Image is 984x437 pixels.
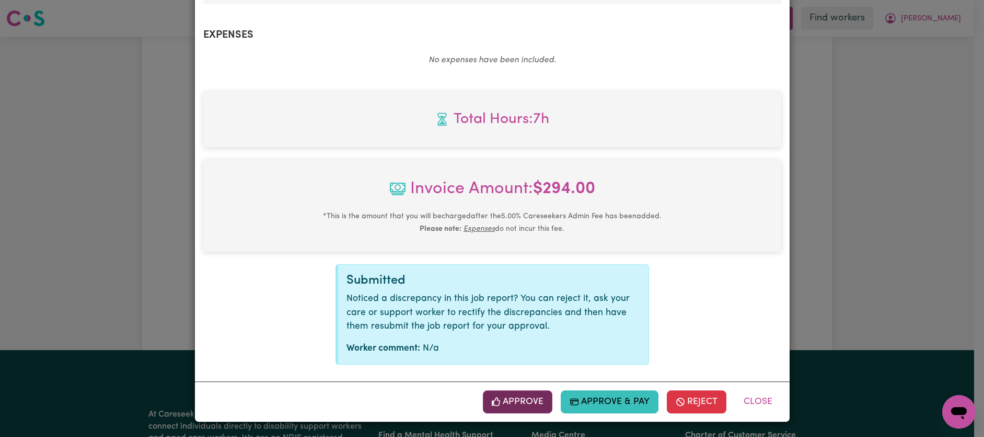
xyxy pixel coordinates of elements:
small: This is the amount that you will be charged after the 5.00 % Careseekers Admin Fee has been added... [323,212,662,233]
button: Approve [483,390,553,413]
button: Reject [667,390,726,413]
em: No expenses have been included. [429,56,556,64]
span: Total hours worked: 7 hours [212,108,773,130]
p: Noticed a discrepancy in this job report? You can reject it, ask your care or support worker to r... [346,292,640,333]
b: $ 294.00 [533,181,595,197]
button: Close [735,390,781,413]
h2: Expenses [203,29,781,41]
button: Approve & Pay [561,390,658,413]
span: Submitted [346,274,406,287]
p: N/a [346,342,640,355]
span: Invoice Amount: [212,176,773,210]
u: Expenses [464,225,495,233]
b: Please note: [420,225,461,233]
iframe: Button to launch messaging window [942,395,976,429]
strong: Worker comment: [346,344,420,353]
